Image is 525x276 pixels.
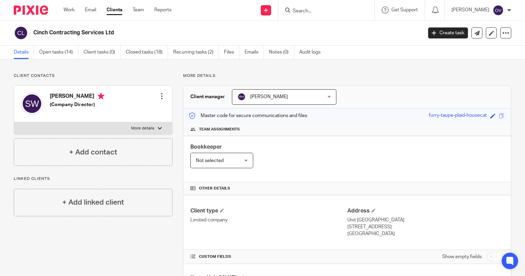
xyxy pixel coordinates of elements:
a: Closed tasks (18) [126,46,168,59]
a: Team [133,7,144,13]
a: Emails [245,46,264,59]
a: Reports [154,7,171,13]
img: Pixie [14,5,48,15]
h5: (Company Director) [50,101,104,108]
a: Files [224,46,239,59]
h4: + Add linked client [62,197,124,208]
a: Client tasks (0) [83,46,121,59]
i: Primary [98,93,104,100]
h4: [PERSON_NAME] [50,93,104,101]
h4: CUSTOM FIELDS [190,254,347,260]
input: Search [292,8,354,14]
p: [STREET_ADDRESS] [347,223,504,230]
img: svg%3E [21,93,43,115]
span: Other details [199,186,230,191]
p: Limited company [190,217,347,223]
p: Client contacts [14,73,172,79]
label: Show empty fields [442,253,482,260]
h4: Address [347,207,504,215]
a: Clients [107,7,122,13]
h3: Client manager [190,93,225,100]
a: Notes (0) [269,46,294,59]
div: furry-taupe-plaid-housecat [429,112,487,120]
a: Work [64,7,75,13]
a: Email [85,7,96,13]
p: Unit [GEOGRAPHIC_DATA] [347,217,504,223]
h2: Cinch Contracting Services Ltd [33,29,341,36]
span: Not selected [196,158,224,163]
span: [PERSON_NAME] [250,94,288,99]
a: Recurring tasks (2) [173,46,219,59]
a: Details [14,46,34,59]
span: Bookkeeper [190,144,222,150]
a: Open tasks (14) [39,46,78,59]
img: svg%3E [237,93,246,101]
img: svg%3E [493,5,504,16]
p: Linked clients [14,176,172,182]
h4: + Add contact [69,147,117,158]
p: [GEOGRAPHIC_DATA] [347,230,504,237]
span: Get Support [391,8,418,12]
a: Audit logs [299,46,326,59]
p: More details [131,126,154,131]
p: Master code for secure communications and files [189,112,307,119]
p: More details [183,73,511,79]
span: Team assignments [199,127,240,132]
a: Create task [428,27,468,38]
h4: Client type [190,207,347,215]
img: svg%3E [14,26,28,40]
p: [PERSON_NAME] [451,7,489,13]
